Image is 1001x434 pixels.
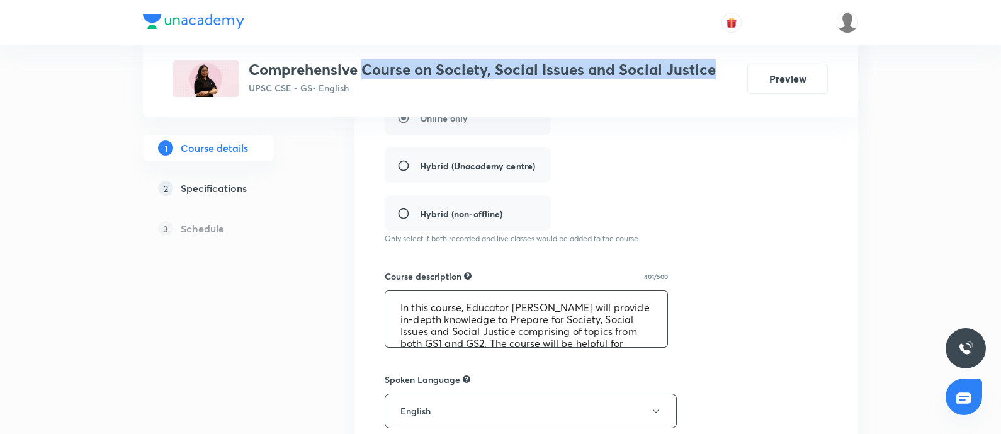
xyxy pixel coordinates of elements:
p: 1 [158,140,173,156]
img: ttu [958,341,973,356]
h6: Spoken Language [385,373,460,386]
div: Explain about your course, what you’ll be teaching, how it will help learners in their preparation. [464,270,472,282]
a: Company Logo [143,14,244,32]
textarea: In this course, Educator [PERSON_NAME] will provide in-depth knowledge to Prepare for Society, So... [385,291,667,347]
button: avatar [721,13,742,33]
h5: Schedule [181,221,224,236]
a: 2Specifications [143,176,314,201]
h5: Specifications [181,181,247,196]
p: Only select if both recorded and live classes would be added to the course [385,233,721,244]
div: Not allow to edit for recorded type class [463,374,470,385]
button: English [385,394,677,428]
p: 401/500 [644,273,668,280]
img: avatar [726,17,737,28]
button: Preview [747,64,828,94]
h6: Course description [385,270,461,283]
h3: Comprehensive Course on Society, Social Issues and Social Justice [249,60,716,79]
p: 2 [158,181,173,196]
img: Piali K [837,12,858,33]
p: 3 [158,221,173,236]
p: UPSC CSE - GS • English [249,81,716,94]
img: Company Logo [143,14,244,29]
img: 9E543AE4-E060-487B-883A-1FBC589A0E3B_plus.png [173,60,239,97]
h5: Course details [181,140,248,156]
